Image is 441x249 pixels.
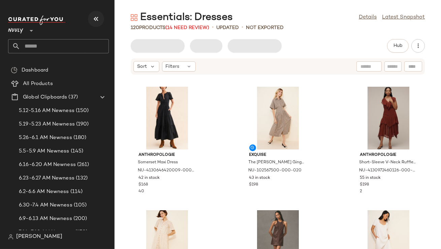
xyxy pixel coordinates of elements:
[360,152,417,158] span: Anthropologie
[19,147,69,155] span: 5.5-5.9 AM Newness
[138,168,195,174] span: NU-4130646420009-000-001
[19,188,69,196] span: 6.2-6.6 AM Newness
[393,43,403,49] span: Hub
[387,39,409,53] button: Hub
[354,87,422,149] img: 4130972460126_061_v
[69,188,83,196] span: (114)
[244,87,312,149] img: 102567500_020_b
[19,120,75,128] span: 5.19-5.23 AM Newness
[359,13,377,22] a: Details
[8,16,65,25] img: cfy_white_logo.C9jOOHJF.svg
[74,107,89,115] span: (150)
[138,189,144,194] span: 40
[74,228,88,236] span: (170)
[138,175,160,181] span: 42 in stock
[360,182,369,188] span: $198
[75,120,89,128] span: (190)
[11,67,18,74] img: svg%3e
[249,152,307,158] span: Exquise
[131,11,233,24] div: Essentials: Dresses
[19,228,74,236] span: 7.14-7.18 AM Newness
[133,87,201,149] img: 4130646420009_001_b
[131,14,137,21] img: svg%3e
[69,147,84,155] span: (145)
[360,175,381,181] span: 55 in stock
[138,152,196,158] span: Anthropologie
[72,215,87,223] span: (200)
[359,168,416,174] span: NU-4130972460126-000-061
[8,23,23,35] span: Nuuly
[16,233,62,241] span: [PERSON_NAME]
[249,168,302,174] span: NU-102567500-000-020
[249,182,258,188] span: $198
[382,13,425,22] a: Latest Snapshot
[19,161,76,169] span: 6.16-6.20 AM Newness
[360,189,362,194] span: 2
[19,174,74,182] span: 6.23-6.27 AM Newness
[212,24,214,32] span: •
[216,24,239,31] p: updated
[67,93,78,101] span: (37)
[359,160,416,166] span: Short-Sleeve V-Neck Ruffle Midi Dress
[249,175,271,181] span: 43 in stock
[22,66,48,74] span: Dashboard
[23,93,67,101] span: Global Clipboards
[137,63,147,70] span: Sort
[242,24,243,32] span: •
[72,201,87,209] span: (105)
[74,174,88,182] span: (132)
[249,160,306,166] span: The [PERSON_NAME] Gingham Shirt Dress
[76,161,89,169] span: (261)
[19,215,72,223] span: 6.9-6.13 AM Newness
[131,25,139,30] span: 120
[72,134,87,142] span: (180)
[8,234,13,240] img: svg%3e
[138,182,148,188] span: $168
[138,160,178,166] span: Somerset Maxi Dress
[19,107,74,115] span: 5.12-5.16 AM Newness
[166,63,180,70] span: Filters
[165,25,209,30] span: (14 Need Review)
[246,24,284,31] p: Not Exported
[19,201,72,209] span: 6.30-7.4 AM Newness
[23,80,53,88] span: All Products
[19,134,72,142] span: 5.26-6.1 AM Newness
[131,24,209,31] div: Products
